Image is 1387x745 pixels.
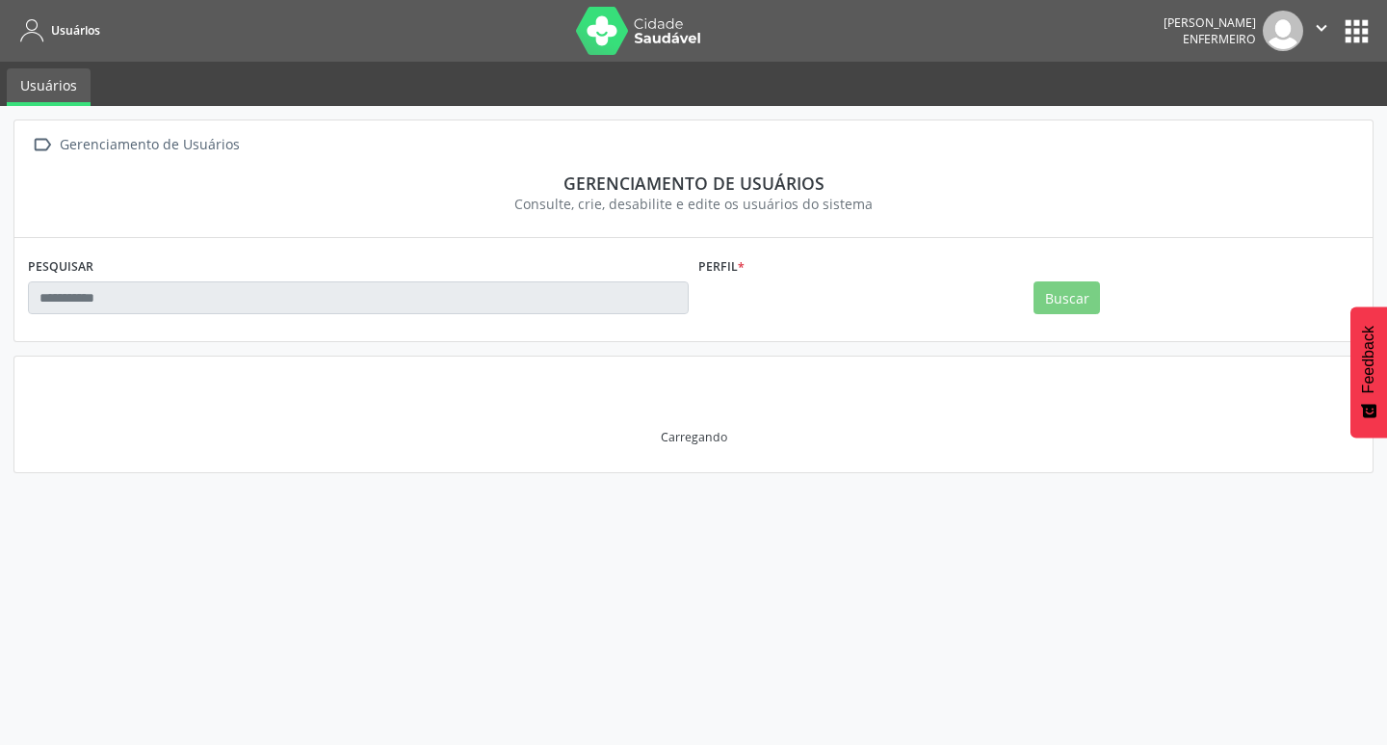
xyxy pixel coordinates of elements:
a: Usuários [7,68,91,106]
button:  [1303,11,1340,51]
div: Gerenciamento de Usuários [56,131,243,159]
span: Usuários [51,22,100,39]
span: Enfermeiro [1183,31,1256,47]
div: [PERSON_NAME] [1164,14,1256,31]
i:  [28,131,56,159]
button: Feedback - Mostrar pesquisa [1350,306,1387,438]
button: Buscar [1034,281,1100,314]
label: PESQUISAR [28,252,93,281]
img: img [1263,11,1303,51]
a:  Gerenciamento de Usuários [28,131,243,159]
a: Usuários [13,14,100,46]
label: Perfil [698,252,745,281]
button: apps [1340,14,1374,48]
i:  [1311,17,1332,39]
div: Gerenciamento de usuários [41,173,1346,194]
span: Feedback [1360,326,1377,393]
div: Carregando [661,429,727,445]
div: Consulte, crie, desabilite e edite os usuários do sistema [41,194,1346,214]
